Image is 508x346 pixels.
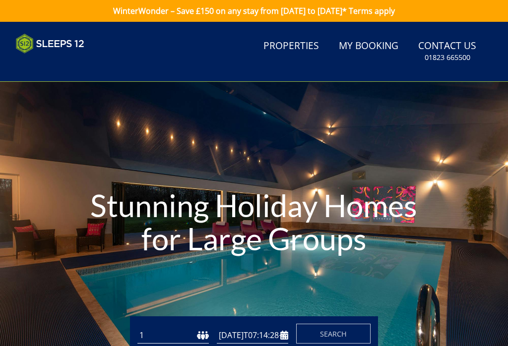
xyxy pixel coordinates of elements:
a: My Booking [335,35,402,58]
small: 01823 665500 [425,53,470,62]
a: Properties [259,35,323,58]
span: Search [320,329,347,339]
iframe: Customer reviews powered by Trustpilot [11,59,115,68]
img: Sleeps 12 [16,34,84,54]
h1: Stunning Holiday Homes for Large Groups [76,169,432,276]
input: Arrival Date [217,327,288,344]
button: Search [296,324,371,344]
a: Contact Us01823 665500 [414,35,480,67]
